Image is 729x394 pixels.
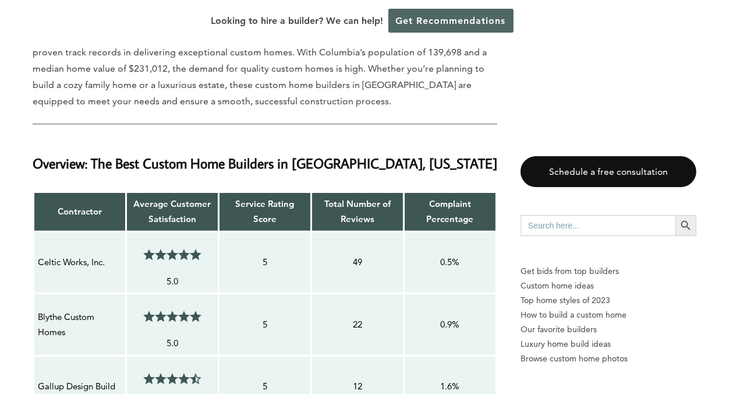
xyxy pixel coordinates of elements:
p: 5 [223,255,307,270]
h3: Overview: The Best Custom Home Builders in [GEOGRAPHIC_DATA], [US_STATE] [33,139,497,174]
p: Blythe Custom Homes [38,309,122,340]
strong: Service Rating Score [236,198,295,224]
p: 5 [223,317,307,332]
p: 5.0 [130,336,214,351]
p: 12 [316,379,399,394]
a: Custom home ideas [521,279,696,293]
a: Top home styles of 2023 [521,293,696,308]
p: Gallup Design Build [38,379,122,394]
p: This article will highlight some of the top custom home builders in [GEOGRAPHIC_DATA], [GEOGRAPHI... [33,12,497,110]
p: 1.6% [408,379,492,394]
svg: Search [680,219,692,232]
p: 49 [316,255,399,270]
p: 22 [316,317,399,332]
strong: Contractor [58,206,102,217]
p: 0.5% [408,255,492,270]
p: 0.9% [408,317,492,332]
p: 5 [223,379,307,394]
strong: Average Customer Satisfaction [134,198,211,224]
p: Celtic Works, Inc. [38,255,122,270]
a: Get Recommendations [388,9,514,33]
input: Search here... [521,215,675,236]
strong: Total Number of Reviews [324,198,391,224]
a: How to build a custom home [521,308,696,322]
p: Get bids from top builders [521,264,696,279]
strong: Complaint Percentage [427,198,474,224]
p: 5.0 [130,274,214,289]
iframe: Drift Widget Chat Controller [505,310,715,380]
a: Schedule a free consultation [521,156,696,187]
